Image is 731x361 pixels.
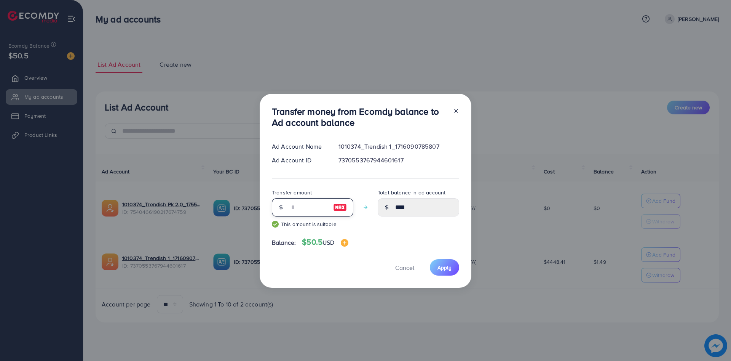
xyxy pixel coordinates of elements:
[395,263,414,272] span: Cancel
[332,142,465,151] div: 1010374_Trendish 1_1716090785807
[266,156,332,165] div: Ad Account ID
[272,238,296,247] span: Balance:
[333,203,347,212] img: image
[332,156,465,165] div: 7370553767944601617
[378,189,445,196] label: Total balance in ad account
[322,238,334,247] span: USD
[266,142,332,151] div: Ad Account Name
[302,237,348,247] h4: $50.5
[272,106,447,128] h3: Transfer money from Ecomdy balance to Ad account balance
[272,221,279,228] img: guide
[272,220,353,228] small: This amount is suitable
[272,189,312,196] label: Transfer amount
[437,264,452,271] span: Apply
[386,259,424,276] button: Cancel
[430,259,459,276] button: Apply
[341,239,348,247] img: image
